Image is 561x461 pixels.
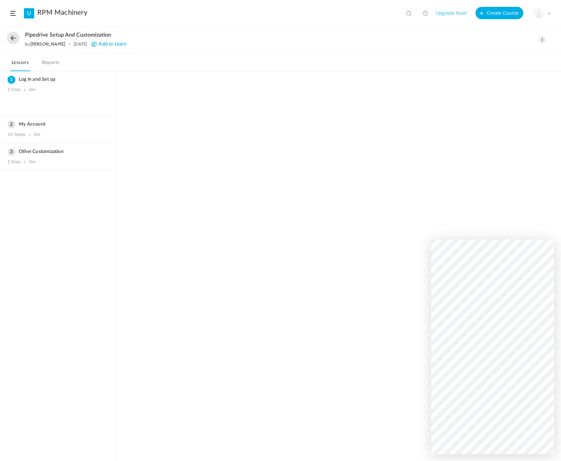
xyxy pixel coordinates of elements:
div: by [25,42,65,47]
button: Create Course [475,7,523,19]
h3: Log in and Set up [8,77,108,82]
a: Reports [41,58,61,71]
div: 0m [29,87,36,93]
h3: Other Customization [8,149,108,155]
h3: My Account [8,121,108,127]
a: U [24,8,34,18]
a: RPM Machinery [37,9,87,17]
div: 1 Step [8,159,21,165]
img: user-image.png [534,9,544,18]
div: [DATE] [74,42,87,47]
span: Add to Learn [92,42,126,47]
div: 1 Step [8,87,21,93]
div: 10 Steps [8,132,26,138]
a: Lessons [10,58,30,71]
div: 0m [34,132,40,138]
div: 0m [29,159,36,165]
span: Pipedrive Setup and Customization [25,32,111,38]
button: Upgrade Now! [435,7,467,19]
a: [PERSON_NAME] [30,41,66,47]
